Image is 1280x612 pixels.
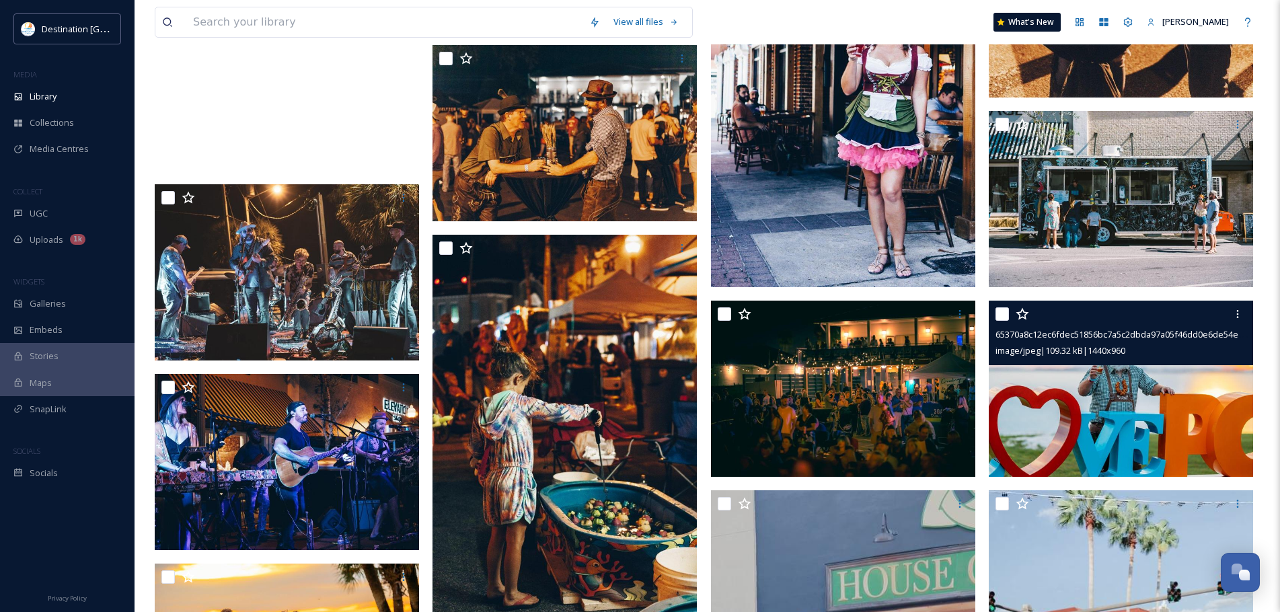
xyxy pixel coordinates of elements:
span: MEDIA [13,69,37,79]
span: Maps [30,377,52,389]
span: Media Centres [30,143,89,155]
span: SOCIALS [13,446,40,456]
span: COLLECT [13,186,42,196]
img: f1a28de167aa1dd23f395843a164883ee8122aaf90fa893db39f711e93556f81.jpg [155,374,419,550]
div: 1k [70,234,85,245]
span: Collections [30,116,74,129]
span: Destination [GEOGRAPHIC_DATA] [42,22,176,35]
a: View all files [607,9,685,35]
span: Galleries [30,297,66,310]
span: Library [30,90,57,103]
span: [PERSON_NAME] [1162,15,1229,28]
span: Stories [30,350,59,362]
img: 193c8a09c3367a8f35041c8da80c85ca42a396d4c4d4faeb04f239d43b8a2fbc.jpg [711,301,975,477]
span: Socials [30,467,58,480]
img: download.png [22,22,35,36]
span: image/jpeg | 109.32 kB | 1440 x 960 [995,344,1125,356]
a: What's New [993,13,1061,32]
span: UGC [30,207,48,220]
span: Uploads [30,233,63,246]
img: 65370a8c12ec6fdec51856bc7a5c2dbda97a05f46dd0e6de54e874e0b1132ba3.jpg [989,301,1253,477]
img: a53a2fbefabf520d8a76616ad6041a966adacba44256bdb204da072e6e6d0e9e.jpg [989,111,1253,287]
a: [PERSON_NAME] [1140,9,1236,35]
span: Privacy Policy [48,594,87,603]
input: Search your library [186,7,582,37]
img: 2837c5c2c9e25efc44d72e9255df90b8dd77d9a1c46bb14c1d5c354baa7e6e96.jpg [155,184,419,360]
span: WIDGETS [13,276,44,286]
a: Privacy Policy [48,589,87,605]
span: Embeds [30,323,63,336]
img: 35e864ba1922f96573bd0a6384f4972fc5f75e410fccd0d082dfafcf1a6c83fc.jpg [432,45,697,221]
span: SnapLink [30,403,67,416]
button: Open Chat [1221,553,1260,592]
